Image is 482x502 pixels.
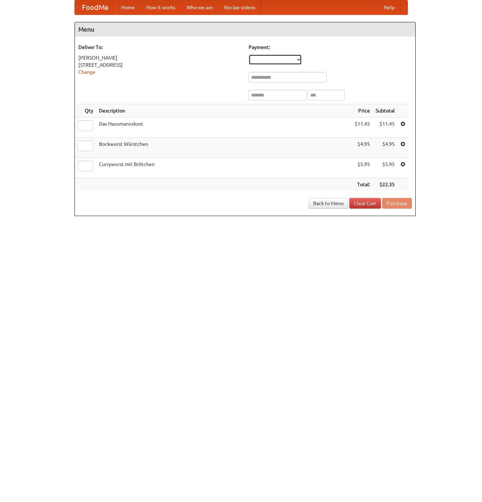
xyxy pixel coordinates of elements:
[309,198,348,209] a: Back to Menu
[373,158,398,178] td: $5.95
[352,158,373,178] td: $5.95
[349,198,381,209] a: Clear Cart
[78,54,242,61] div: [PERSON_NAME]
[378,0,400,15] a: Help
[116,0,140,15] a: Home
[96,117,352,138] td: Das Hausmannskost
[140,0,181,15] a: How it works
[96,138,352,158] td: Bockwurst Würstchen
[373,178,398,191] th: $22.35
[249,44,412,51] h5: Payment:
[382,198,412,209] button: Purchase
[75,0,116,15] a: FoodMe
[181,0,218,15] a: Who we are
[352,117,373,138] td: $11.45
[373,104,398,117] th: Subtotal
[75,104,96,117] th: Qty
[78,61,242,68] div: [STREET_ADDRESS]
[352,138,373,158] td: $4.95
[373,138,398,158] td: $4.95
[352,104,373,117] th: Price
[218,0,261,15] a: Recipe videos
[352,178,373,191] th: Total:
[373,117,398,138] td: $11.45
[78,44,242,51] h5: Deliver To:
[78,69,95,75] a: Change
[96,104,352,117] th: Description
[96,158,352,178] td: Currywurst mit Brötchen
[75,22,415,37] h4: Menu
